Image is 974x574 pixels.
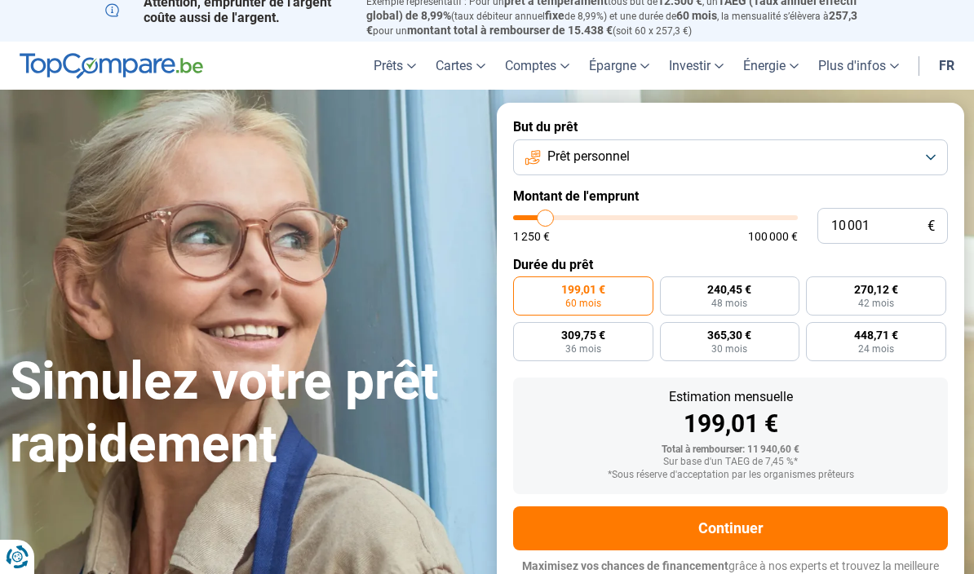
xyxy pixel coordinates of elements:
span: 30 mois [711,344,747,354]
span: 1 250 € [513,231,550,242]
span: 60 mois [676,9,717,22]
label: But du prêt [513,119,948,135]
div: Sur base d'un TAEG de 7,45 %* [526,457,935,468]
span: 36 mois [565,344,601,354]
a: Comptes [495,42,579,90]
span: fixe [545,9,564,22]
div: *Sous réserve d'acceptation par les organismes prêteurs [526,470,935,481]
button: Prêt personnel [513,139,948,175]
div: Total à rembourser: 11 940,60 € [526,444,935,456]
span: 448,71 € [854,329,898,341]
div: Estimation mensuelle [526,391,935,404]
span: 48 mois [711,298,747,308]
span: Maximisez vos chances de financement [522,559,728,572]
span: 240,45 € [707,284,751,295]
span: 257,3 € [366,9,857,37]
label: Durée du prêt [513,257,948,272]
span: Prêt personnel [547,148,630,166]
a: Épargne [579,42,659,90]
a: Énergie [733,42,808,90]
a: Prêts [364,42,426,90]
span: 199,01 € [561,284,605,295]
a: Cartes [426,42,495,90]
span: 270,12 € [854,284,898,295]
span: 60 mois [565,298,601,308]
span: 24 mois [858,344,894,354]
a: fr [929,42,964,90]
span: 365,30 € [707,329,751,341]
button: Continuer [513,506,948,550]
a: Plus d'infos [808,42,909,90]
div: 199,01 € [526,412,935,436]
label: Montant de l'emprunt [513,188,948,204]
span: 42 mois [858,298,894,308]
span: 100 000 € [748,231,798,242]
span: montant total à rembourser de 15.438 € [407,24,613,37]
h1: Simulez votre prêt rapidement [10,351,477,476]
span: € [928,219,935,233]
a: Investir [659,42,733,90]
img: TopCompare [20,53,203,79]
span: 309,75 € [561,329,605,341]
